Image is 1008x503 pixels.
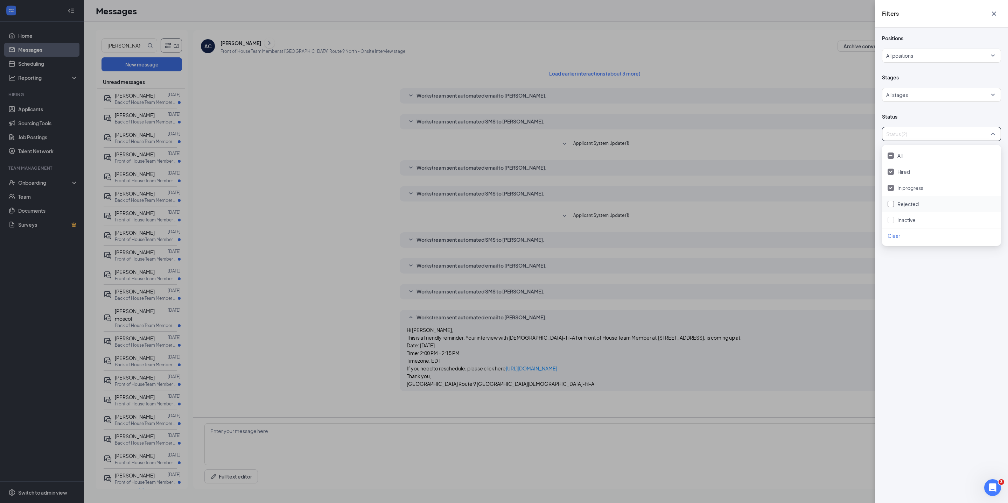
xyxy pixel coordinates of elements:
span: Positions [882,35,1001,42]
span: All [897,153,903,159]
button: Cross [987,7,1001,20]
img: checkbox [889,186,892,189]
svg: Cross [990,9,998,18]
div: Hired [882,164,1001,180]
div: All [882,148,1001,164]
span: Inactive [897,217,916,223]
iframe: Intercom live chat [984,479,1001,496]
span: Status [882,113,1001,120]
span: In progress [897,185,923,191]
div: Rejected [882,196,1001,212]
span: Stages [882,74,1001,81]
span: Clear [888,233,900,239]
span: Hired [897,169,910,175]
span: 3 [999,479,1004,485]
img: checkbox [889,170,892,173]
button: Clear [882,228,906,243]
span: Rejected [897,201,919,207]
h5: Filters [882,10,899,17]
div: Inactive [882,212,1001,228]
img: checkbox [889,155,892,156]
div: In progress [882,180,1001,196]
